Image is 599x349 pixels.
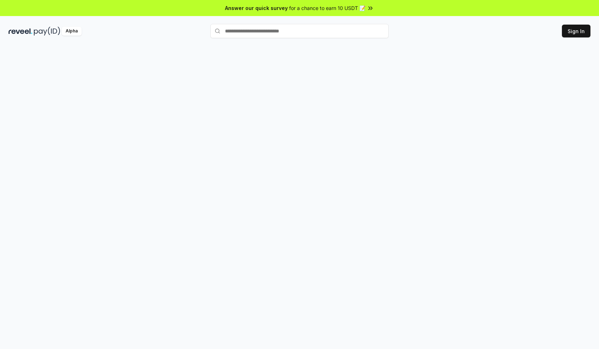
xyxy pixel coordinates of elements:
[9,27,32,36] img: reveel_dark
[225,4,288,12] span: Answer our quick survey
[289,4,365,12] span: for a chance to earn 10 USDT 📝
[34,27,60,36] img: pay_id
[562,25,590,37] button: Sign In
[62,27,82,36] div: Alpha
